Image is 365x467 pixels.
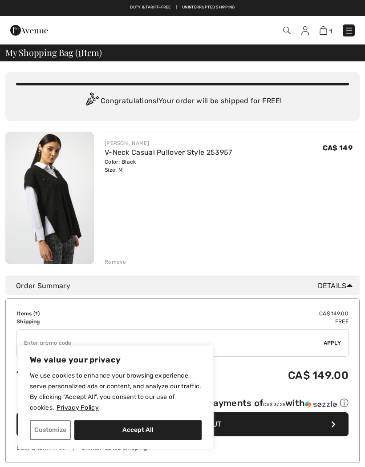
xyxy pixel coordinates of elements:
td: Items ( ) [16,310,137,318]
a: V-Neck Casual Pullover Style 253957 [105,148,232,157]
span: Apply [324,339,341,347]
span: 1 [329,28,332,35]
a: Privacy Policy [56,403,99,412]
div: Duty & tariff-free | Uninterrupted shipping [16,443,349,452]
p: We use cookies to enhance your browsing experience, serve personalized ads or content, and analyz... [30,370,202,413]
input: Promo code [17,330,324,356]
span: CA$ 37.25 [263,402,285,407]
div: Color: Black Size: M [105,158,232,174]
img: Search [283,27,291,34]
td: CA$ 149.00 [137,310,349,318]
td: Shipping [16,318,137,326]
td: CA$ 149.00 [137,360,349,391]
button: Proceed to Checkout [16,412,349,436]
img: Congratulation2.svg [83,93,101,110]
span: 1 [35,310,38,317]
div: Remove [105,258,126,266]
div: [PERSON_NAME] [105,139,232,147]
img: Menu [345,26,353,35]
button: Customize [30,420,71,440]
div: We value your privacy [18,345,214,449]
img: 1ère Avenue [10,21,48,39]
a: 1ère Avenue [10,25,48,34]
img: My Info [301,26,309,35]
div: or 4 payments ofCA$ 37.25withSezzle Click to learn more about Sezzle [16,397,349,412]
img: V-Neck Casual Pullover Style 253957 [5,132,94,264]
td: Free [137,318,349,326]
a: 1 [320,25,332,36]
span: Details [318,281,356,291]
div: Order Summary [16,281,356,291]
span: CA$ 149 [323,144,353,152]
img: Shopping Bag [320,26,327,35]
div: Congratulations! Your order will be shipped for FREE! [16,93,349,110]
img: Sezzle [305,400,337,408]
button: Accept All [74,420,202,440]
p: We value your privacy [30,354,202,365]
span: My Shopping Bag ( Item) [5,48,102,57]
div: or 4 payments of with [188,397,349,409]
span: 1 [78,46,81,57]
td: Total [16,360,137,391]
